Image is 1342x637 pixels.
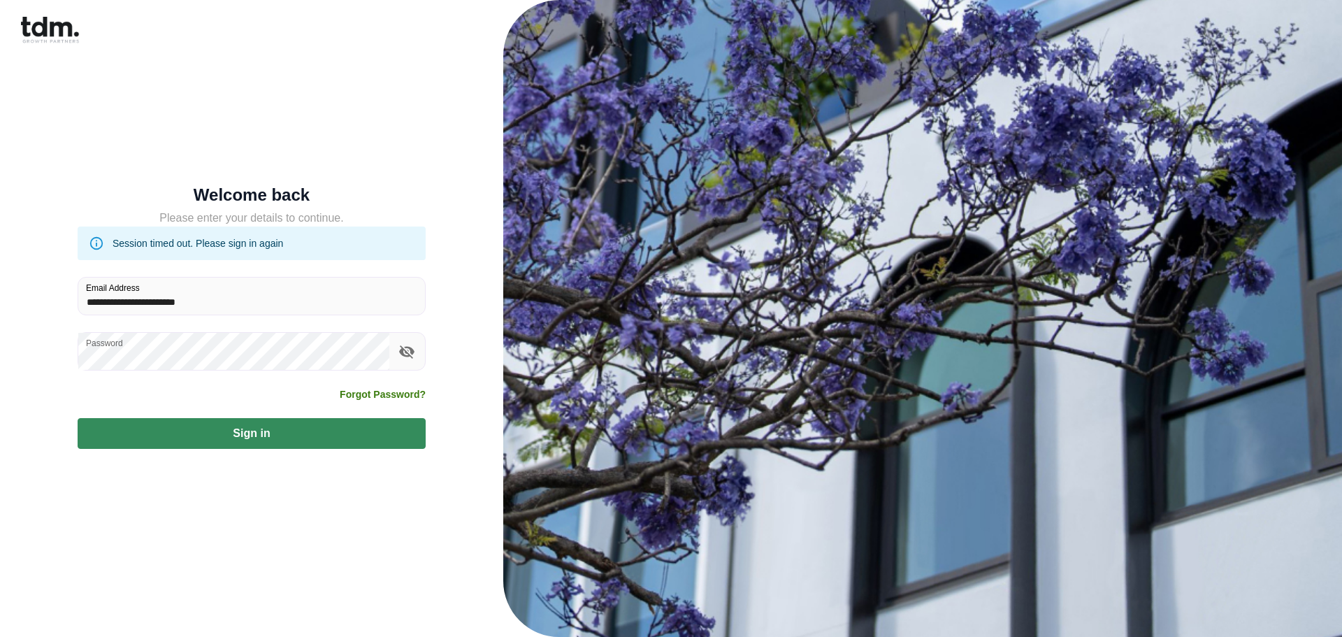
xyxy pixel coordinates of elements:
button: toggle password visibility [395,340,419,364]
h5: Welcome back [78,188,426,202]
button: Sign in [78,418,426,449]
a: Forgot Password? [340,387,426,401]
h5: Please enter your details to continue. [78,210,426,227]
label: Password [86,337,123,349]
label: Email Address [86,282,140,294]
div: Session timed out. Please sign in again [113,231,283,256]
